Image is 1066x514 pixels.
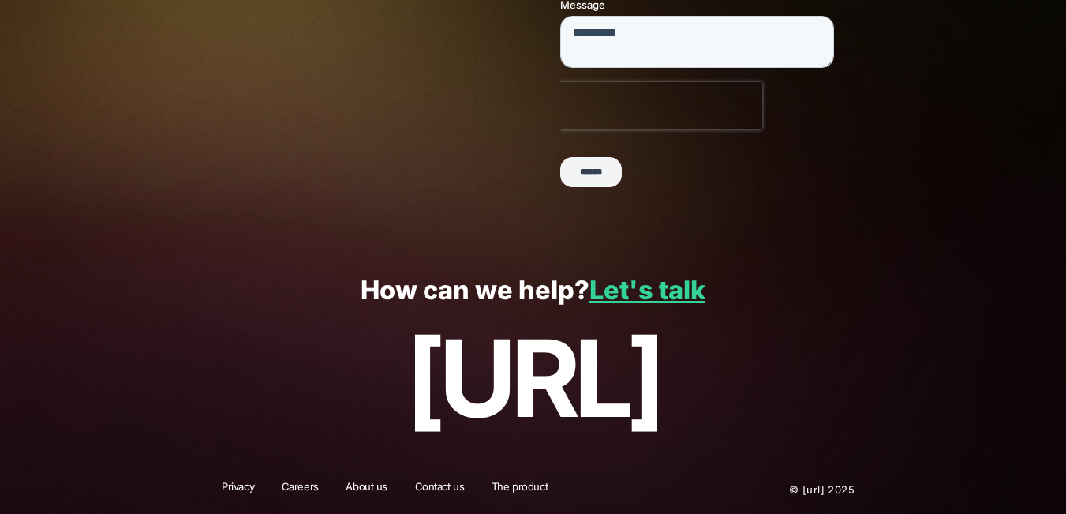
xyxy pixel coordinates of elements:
[34,276,1031,306] p: How can we help?
[4,51,280,65] label: Email must be formatted correctly.
[481,479,558,500] a: The product
[405,479,475,500] a: Contact us
[589,275,705,306] a: Let's talk
[694,479,855,500] p: © [URL] 2025
[211,479,264,500] a: Privacy
[271,479,329,500] a: Careers
[34,319,1031,439] p: [URL]
[335,479,398,500] a: About us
